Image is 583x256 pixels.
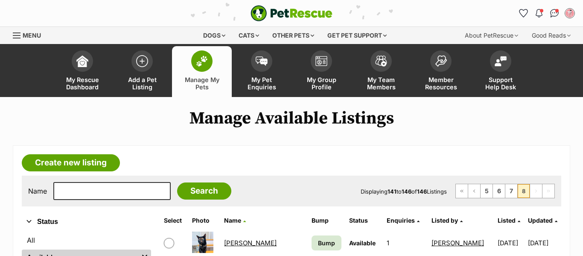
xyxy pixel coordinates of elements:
a: First page [456,184,468,198]
a: Conversations [548,6,561,20]
img: manage-my-pets-icon-02211641906a0b7f246fdf0571729dbe1e7629f14944591b6c1af311fb30b64b.svg [196,56,208,67]
span: Updated [528,217,553,224]
span: Member Resources [422,76,460,91]
a: [PERSON_NAME] [431,239,484,247]
img: Koyna Cortes profile pic [566,9,574,18]
a: Enquiries [387,217,420,224]
img: member-resources-icon-8e73f808a243e03378d46382f2149f9095a855e16c252ad45f914b54edf8863c.svg [435,55,447,67]
strong: 146 [402,188,411,195]
input: Search [177,182,231,200]
a: Updated [528,217,557,224]
a: Page 5 [481,184,493,198]
span: Displaying to of Listings [361,188,447,195]
div: Good Reads [526,27,577,44]
nav: Pagination [455,184,555,198]
a: Menu [13,27,47,42]
span: Listed [498,217,516,224]
div: Dogs [197,27,231,44]
a: Member Resources [411,46,471,97]
span: Add a Pet Listing [123,76,161,91]
img: team-members-icon-5396bd8760b3fe7c0b43da4ab00e1e3bb1a5d9ba89233759b79545d2d3fc5d0d.svg [375,56,387,67]
a: Name [224,217,246,224]
div: About PetRescue [459,27,524,44]
span: Manage My Pets [183,76,221,91]
div: Get pet support [321,27,393,44]
a: Create new listing [22,154,120,171]
label: Name [28,187,47,195]
a: Listed [498,217,520,224]
span: My Rescue Dashboard [63,76,102,91]
span: Bump [318,238,335,247]
a: Bump [312,235,341,250]
span: Name [224,217,241,224]
span: Support Help Desk [481,76,520,91]
a: All [22,232,151,248]
img: pet-enquiries-icon-7e3ad2cf08bfb03b45e93fb7055b45f3efa6380592205ae92323e6603595dc1f.svg [256,56,268,66]
a: Page 7 [505,184,517,198]
a: My Rescue Dashboard [52,46,112,97]
a: My Team Members [351,46,411,97]
button: Status [22,216,151,227]
ul: Account quick links [517,6,577,20]
div: Other pets [266,27,320,44]
div: Cats [233,27,265,44]
img: dashboard-icon-eb2f2d2d3e046f16d808141f083e7271f6b2e854fb5c12c21221c1fb7104beca.svg [76,55,88,67]
a: Previous page [468,184,480,198]
a: My Pet Enquiries [232,46,291,97]
img: help-desk-icon-fdf02630f3aa405de69fd3d07c3f3aa587a6932b1a1747fa1d2bba05be0121f9.svg [495,56,507,66]
span: Available [349,239,376,247]
span: My Team Members [362,76,400,91]
img: notifications-46538b983faf8c2785f20acdc204bb7945ddae34d4c08c2a6579f10ce5e182be.svg [536,9,542,18]
a: My Group Profile [291,46,351,97]
img: logo-e224e6f780fb5917bec1dbf3a21bbac754714ae5b6737aabdf751b685950b380.svg [251,5,332,21]
a: Manage My Pets [172,46,232,97]
th: Status [346,214,382,227]
span: My Pet Enquiries [242,76,281,91]
span: Last page [542,184,554,198]
img: chat-41dd97257d64d25036548639549fe6c8038ab92f7586957e7f3b1b290dea8141.svg [550,9,559,18]
a: Listed by [431,217,463,224]
a: Support Help Desk [471,46,531,97]
th: Bump [308,214,345,227]
img: group-profile-icon-3fa3cf56718a62981997c0bc7e787c4b2cf8bcc04b72c1350f741eb67cf2f40e.svg [315,56,327,66]
a: [PERSON_NAME] [224,239,277,247]
button: Notifications [532,6,546,20]
a: Favourites [517,6,531,20]
span: Listed by [431,217,458,224]
strong: 146 [417,188,427,195]
span: translation missing: en.admin.listings.index.attributes.enquiries [387,217,415,224]
span: My Group Profile [302,76,341,91]
a: Add a Pet Listing [112,46,172,97]
th: Select [160,214,188,227]
strong: 141 [388,188,396,195]
a: Page 6 [493,184,505,198]
img: add-pet-listing-icon-0afa8454b4691262ce3f59096e99ab1cd57d4a30225e0717b998d2c9b9846f56.svg [136,55,148,67]
th: Photo [189,214,220,227]
span: Next page [530,184,542,198]
span: Menu [23,32,41,39]
span: Page 8 [518,184,530,198]
a: PetRescue [251,5,332,21]
button: My account [563,6,577,20]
